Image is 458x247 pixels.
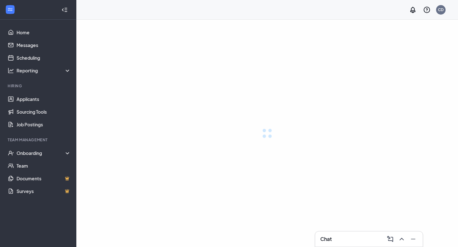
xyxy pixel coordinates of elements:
a: Team [17,159,71,172]
div: CD [438,7,444,12]
div: Team Management [8,137,70,143]
a: Scheduling [17,51,71,64]
a: Job Postings [17,118,71,131]
svg: ComposeMessage [386,235,394,243]
h3: Chat [320,236,332,243]
a: Home [17,26,71,39]
svg: Analysis [8,67,14,74]
button: ChevronUp [396,234,406,244]
button: ComposeMessage [385,234,395,244]
a: Messages [17,39,71,51]
svg: QuestionInfo [423,6,431,14]
div: Onboarding [17,150,71,156]
a: Sourcing Tools [17,105,71,118]
svg: Minimize [409,235,417,243]
a: Applicants [17,93,71,105]
button: Minimize [407,234,418,244]
a: SurveysCrown [17,185,71,197]
a: DocumentsCrown [17,172,71,185]
div: Reporting [17,67,71,74]
svg: UserCheck [8,150,14,156]
svg: Collapse [61,7,68,13]
svg: Notifications [409,6,417,14]
svg: ChevronUp [398,235,406,243]
svg: WorkstreamLogo [7,6,13,13]
div: Hiring [8,83,70,89]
